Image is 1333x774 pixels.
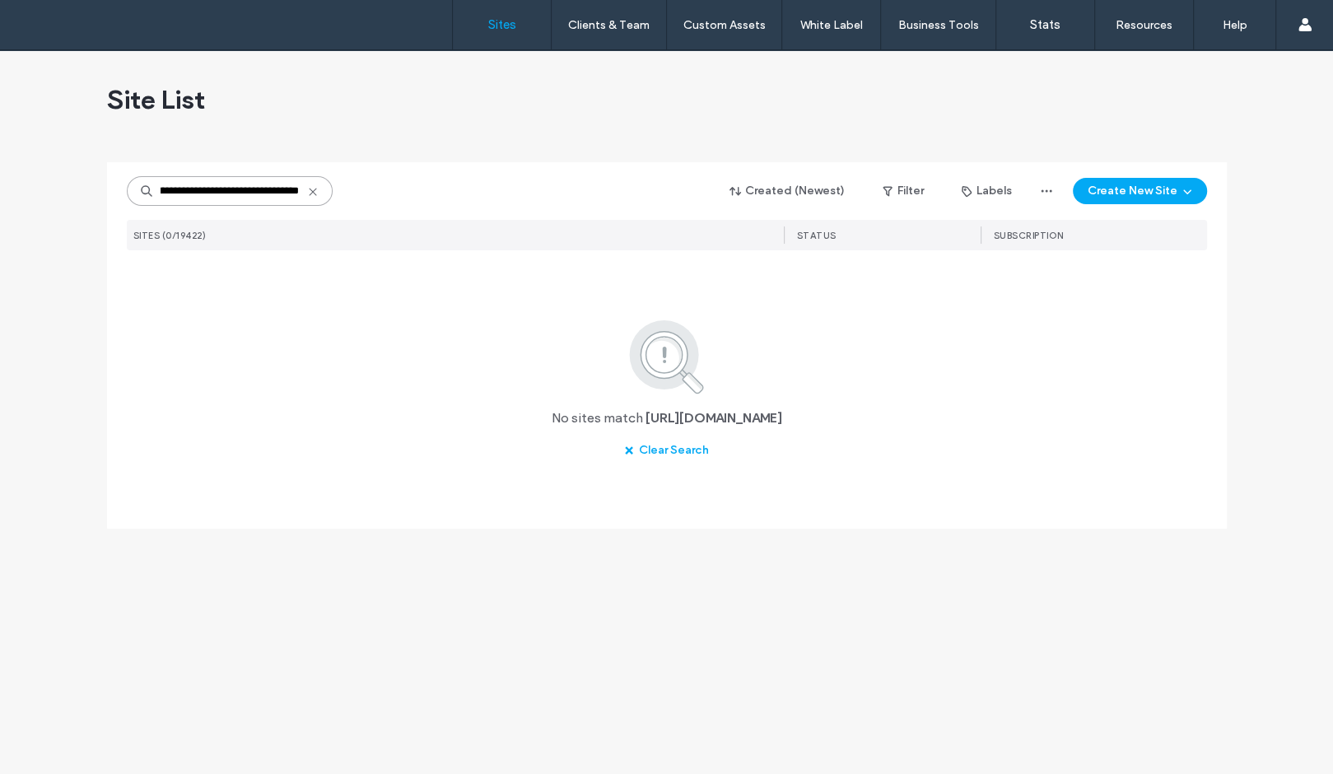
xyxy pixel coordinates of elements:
label: Business Tools [898,18,979,32]
span: No sites match [552,409,643,427]
label: Resources [1116,18,1172,32]
button: Labels [947,178,1027,204]
span: STATUS [797,230,837,241]
span: Site List [107,83,205,116]
label: Stats [1030,17,1060,32]
label: Clients & Team [568,18,650,32]
button: Created (Newest) [715,178,860,204]
span: SITES (0/19422) [133,230,207,241]
button: Clear Search [609,437,724,464]
span: Help [38,12,72,26]
label: Sites [488,17,516,32]
label: Custom Assets [683,18,766,32]
img: search.svg [607,317,726,396]
label: White Label [800,18,863,32]
span: SUBSCRIPTION [994,230,1064,241]
span: [URL][DOMAIN_NAME] [646,409,782,427]
button: Filter [866,178,940,204]
button: Create New Site [1073,178,1207,204]
label: Help [1223,18,1247,32]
